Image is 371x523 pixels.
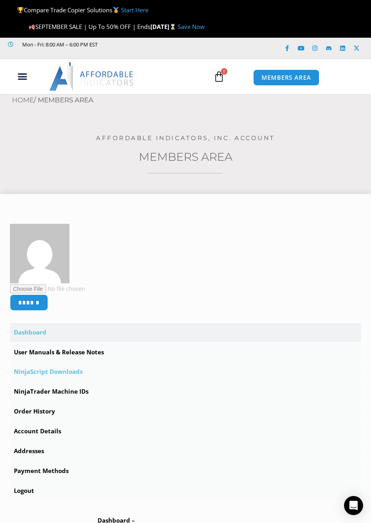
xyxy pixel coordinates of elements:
[10,323,361,500] nav: Account pages
[20,40,98,49] span: Mon - Fri: 8:00 AM – 6:00 PM EST
[10,481,361,500] a: Logout
[49,62,135,91] img: LogoAI | Affordable Indicators – NinjaTrader
[10,402,361,421] a: Order History
[170,24,176,30] img: ⌛
[10,442,361,461] a: Addresses
[10,323,361,342] a: Dashboard
[17,7,23,13] img: 🏆
[10,362,361,381] a: NinjaScript Downloads
[10,461,361,481] a: Payment Methods
[12,96,34,104] a: Home
[96,134,275,142] a: Affordable Indicators, Inc. Account
[29,23,150,31] span: SEPTEMBER SALE | Up To 50% OFF | Ends
[4,69,41,84] div: Menu Toggle
[178,23,205,31] a: Save Now
[121,6,148,14] a: Start Here
[253,69,319,86] a: MEMBERS AREA
[12,94,371,107] nav: Breadcrumb
[10,343,361,362] a: User Manuals & Release Notes
[139,150,233,163] a: Members Area
[29,24,35,30] img: 🍂
[150,23,178,31] strong: [DATE]
[10,422,361,441] a: Account Details
[344,496,363,515] div: Open Intercom Messenger
[10,382,361,401] a: NinjaTrader Machine IDs
[10,224,69,283] img: c39c8ddedc70301cf1980d047c64a80624ce35373e3bf1909ba5ef880e14724a
[261,75,311,81] span: MEMBERS AREA
[221,68,227,75] span: 0
[17,6,148,14] span: Compare Trade Copier Solutions
[202,65,236,88] a: 0
[113,7,119,13] img: 🥇
[8,49,127,57] iframe: Customer reviews powered by Trustpilot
